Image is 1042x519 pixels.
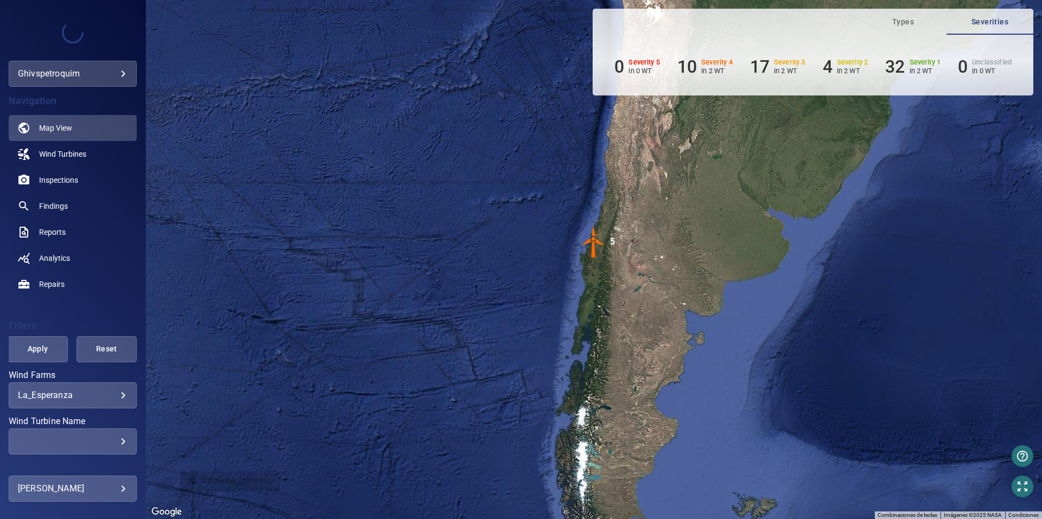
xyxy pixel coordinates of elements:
h6: 10 [677,56,697,77]
span: Imágenes ©2025 NASA [944,512,1002,518]
a: findings noActive [9,193,137,219]
a: Abrir esta área en Google Maps (se abre en una ventana nueva) [149,505,185,519]
button: Combinaciones de teclas [878,511,937,519]
h6: Unclassified [972,59,1012,66]
h4: Filters [9,320,137,331]
li: Severity 5 [614,56,660,77]
a: reports noActive [9,219,137,245]
li: Severity 4 [677,56,733,77]
h6: Severity 3 [774,59,805,66]
h6: 17 [750,56,770,77]
p: in 2 WT [774,67,805,75]
li: Severity 3 [750,56,805,77]
h6: Severity 5 [628,59,660,66]
div: La_Esperanza [18,390,128,400]
span: Repairs [39,279,65,290]
div: ghivspetroquim [9,61,137,87]
span: Wind Turbines [39,149,86,159]
span: Reset [90,342,123,356]
h6: Severity 2 [837,59,868,66]
p: in 0 WT [972,67,1012,75]
a: analytics noActive [9,245,137,271]
li: Severity Unclassified [958,56,1012,77]
div: 5 [610,226,615,258]
span: Reports [39,227,66,238]
div: Wind Turbine Name [9,428,137,454]
div: [PERSON_NAME] [18,480,128,497]
label: Wind Turbine Name [9,417,137,426]
p: in 2 WT [837,67,868,75]
a: map active [9,115,137,141]
p: in 2 WT [910,67,941,75]
span: Findings [39,201,68,212]
a: Condiciones (se abre en una nueva pestaña) [1008,512,1039,518]
span: Analytics [39,253,70,264]
button: Reset [77,336,137,362]
h6: 0 [614,56,624,77]
h6: 0 [958,56,968,77]
label: Wind Farms [9,371,137,380]
a: inspections noActive [9,167,137,193]
span: Severities [953,15,1027,29]
div: ghivspetroquim [18,65,128,82]
p: in 2 WT [701,67,733,75]
p: in 0 WT [628,67,660,75]
span: Map View [39,123,72,133]
h6: Severity 4 [701,59,733,66]
div: Wind Farms [9,382,137,408]
h6: 4 [823,56,833,77]
h6: 32 [885,56,905,77]
span: Types [866,15,940,29]
gmp-advanced-marker: 5 [577,226,610,260]
a: windturbines noActive [9,141,137,167]
h4: Navigation [9,95,137,106]
span: Apply [21,342,54,356]
a: repairs noActive [9,271,137,297]
li: Severity 1 [885,56,941,77]
button: Apply [8,336,68,362]
li: Severity 2 [823,56,868,77]
h6: Severity 1 [910,59,941,66]
img: Google [149,505,185,519]
img: windFarmIconCat4.svg [577,226,610,258]
span: Inspections [39,175,78,185]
